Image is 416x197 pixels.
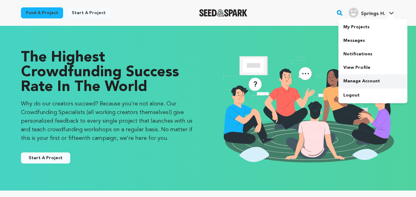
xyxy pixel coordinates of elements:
[338,89,407,102] a: Logout
[21,152,70,164] button: Start A Project
[199,9,248,17] img: Seed&Spark Logo Dark Mode
[21,7,63,18] a: Fund a project
[21,100,196,143] p: Why do our creators succeed? Because you’re not alone. Our Crowdfunding Specialists (all working ...
[199,9,248,17] a: Seed&Spark Homepage
[338,20,407,34] a: My Projects
[338,34,407,47] a: Messages
[349,8,385,18] div: Springs H.'s Profile
[338,74,407,88] a: Manage Account
[347,6,395,19] span: Springs H.'s Profile
[349,8,358,18] img: user.png
[338,47,407,61] a: Notifications
[21,50,196,95] p: The Highest Crowdfunding Success Rate in the World
[338,61,407,74] a: View Profile
[361,11,385,16] span: Springs H.
[347,6,395,18] a: Springs H.'s Profile
[67,7,111,18] a: Start a project
[220,50,395,166] img: seedandspark start project illustration image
